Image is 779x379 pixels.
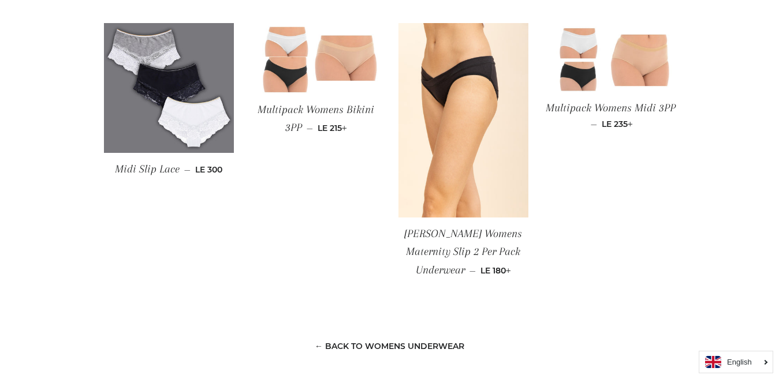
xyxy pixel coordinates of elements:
span: — [469,265,476,276]
span: Multipack Womens Midi 3PP [546,102,676,114]
span: LE 180 [480,265,511,276]
span: Midi Slip Lace [115,163,180,175]
span: LE 300 [195,164,222,175]
a: ← Back to Womens Underwear [315,341,464,351]
span: — [184,164,191,175]
span: LE 235 [602,119,633,129]
span: Multipack Womens Bikini 3PP [258,103,374,134]
span: — [591,119,597,129]
a: English [705,356,767,368]
span: [PERSON_NAME] Womens Maternity Slip 2 Per Pack Underwear [404,227,522,276]
i: English [727,358,752,366]
a: Midi Slip Lace — LE 300 [104,153,234,186]
a: Multipack Womens Midi 3PP — LE 235 [546,92,676,139]
span: — [307,123,313,133]
a: [PERSON_NAME] Womens Maternity Slip 2 Per Pack Underwear — LE 180 [398,217,528,287]
a: Multipack Womens Bikini 3PP — LE 215 [251,93,381,145]
span: LE 215 [318,123,347,133]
